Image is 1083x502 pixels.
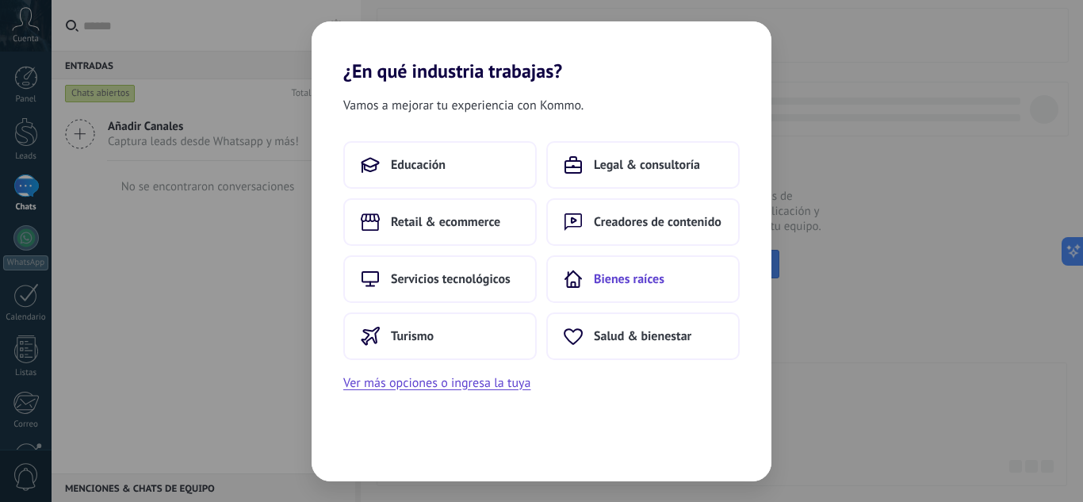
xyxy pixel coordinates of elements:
[546,198,740,246] button: Creadores de contenido
[546,141,740,189] button: Legal & consultoría
[546,255,740,303] button: Bienes raíces
[391,328,434,344] span: Turismo
[343,255,537,303] button: Servicios tecnológicos
[391,214,500,230] span: Retail & ecommerce
[546,312,740,360] button: Salud & bienestar
[343,312,537,360] button: Turismo
[343,373,530,393] button: Ver más opciones o ingresa la tuya
[391,271,511,287] span: Servicios tecnológicos
[594,157,700,173] span: Legal & consultoría
[312,21,771,82] h2: ¿En qué industria trabajas?
[594,271,664,287] span: Bienes raíces
[343,141,537,189] button: Educación
[594,328,691,344] span: Salud & bienestar
[391,157,446,173] span: Educación
[594,214,721,230] span: Creadores de contenido
[343,95,584,116] span: Vamos a mejorar tu experiencia con Kommo.
[343,198,537,246] button: Retail & ecommerce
